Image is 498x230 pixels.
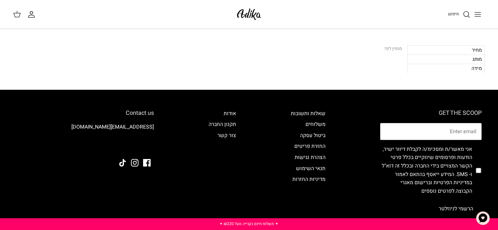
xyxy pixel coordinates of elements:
[292,175,325,183] a: מדיניות החזרות
[284,110,332,217] div: Secondary navigation
[296,165,325,172] a: תנאי השימוש
[470,7,485,22] button: Toggle menu
[209,120,236,128] a: תקנון החברה
[16,110,154,117] h6: Contact us
[448,10,470,18] a: חיפוש
[291,110,325,117] a: שאלות ותשובות
[473,208,493,228] button: צ'אט
[71,123,154,131] a: [EMAIL_ADDRESS][DOMAIN_NAME]
[28,10,38,18] a: החשבון שלי
[224,110,236,117] a: אודות
[384,45,402,53] div: ממוין לפי:
[136,141,154,150] img: Adika IL
[294,142,325,150] a: החזרת פריטים
[380,123,482,140] input: Email
[143,159,151,167] a: Facebook
[421,187,454,195] a: לפרטים נוספים
[202,110,243,217] div: Secondary navigation
[407,45,485,55] div: מחיר
[380,145,472,196] label: אני מאשר/ת ומסכימ/ה לקבלת דיוור ישיר, הודעות ופרסומים שיווקיים בכלל פרטי הקשר המצויים בידי החברה ...
[448,11,459,17] span: חיפוש
[235,7,263,22] img: Adika IL
[407,55,485,64] div: מותג
[217,132,236,139] a: צור קשר
[131,159,138,167] a: Instagram
[300,132,325,139] a: ביטול עסקה
[119,159,126,167] a: Tiktok
[219,221,278,227] a: ✦ משלוח חינם בקנייה מעל ₪220 ✦
[380,110,482,117] h6: GET THE SCOOP
[407,64,485,73] div: מידה
[430,201,482,217] button: הרשמי לניוזלטר
[295,153,325,161] a: הצהרת נגישות
[305,120,325,128] a: משלוחים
